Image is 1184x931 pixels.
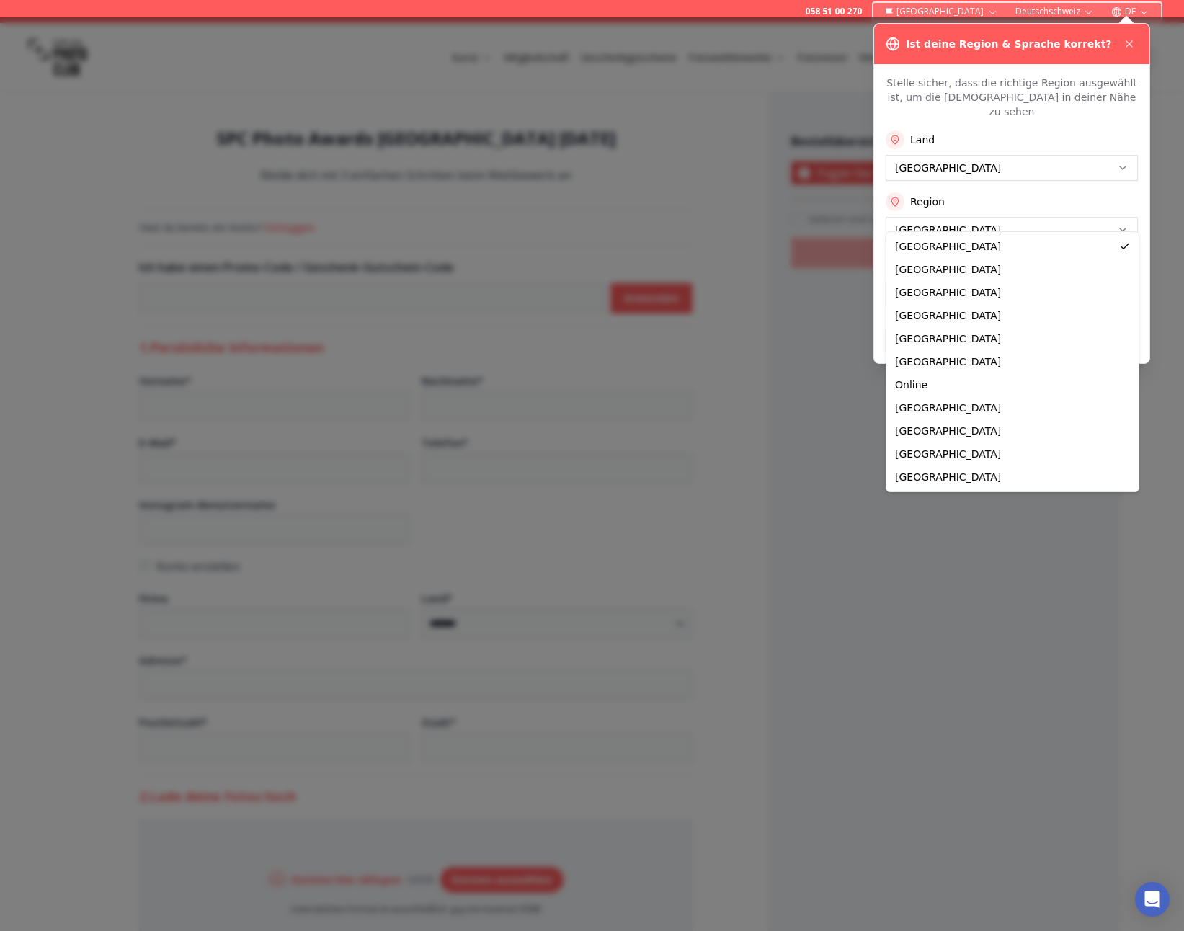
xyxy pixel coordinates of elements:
[895,379,927,391] span: Online
[895,425,1001,437] span: [GEOGRAPHIC_DATA]
[895,310,1001,321] span: [GEOGRAPHIC_DATA]
[895,356,1001,367] span: [GEOGRAPHIC_DATA]
[895,448,1001,460] span: [GEOGRAPHIC_DATA]
[895,241,1001,252] span: [GEOGRAPHIC_DATA]
[895,287,1001,298] span: [GEOGRAPHIC_DATA]
[895,264,1001,275] span: [GEOGRAPHIC_DATA]
[895,333,1001,344] span: [GEOGRAPHIC_DATA]
[895,402,1001,414] span: [GEOGRAPHIC_DATA]
[895,471,1001,483] span: [GEOGRAPHIC_DATA]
